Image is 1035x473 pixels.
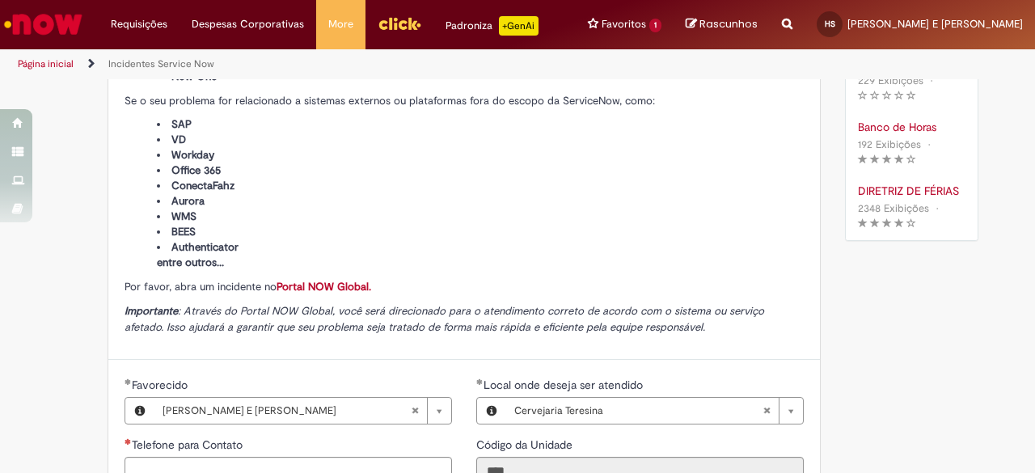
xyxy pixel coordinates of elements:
strong: Importante [125,304,178,318]
ul: Trilhas de página [12,49,678,79]
span: 1 [649,19,661,32]
span: WMS [171,209,196,223]
span: Aurora [171,194,205,208]
button: Favorecido, Visualizar este registro Hitalo Castro E Silva [125,398,154,424]
span: Obrigatório Preenchido [125,378,132,385]
span: HS [825,19,835,29]
span: [PERSON_NAME] E [PERSON_NAME] [847,17,1023,31]
a: Cervejaria TeresinaLimpar campo Local onde deseja ser atendido [506,398,803,424]
span: Necessários - Local onde deseja ser atendido [484,378,646,392]
div: Padroniza [446,16,539,36]
abbr: Limpar campo Local onde deseja ser atendido [754,398,779,424]
span: Requisições [111,16,167,32]
span: Telefone para Contato [132,437,246,452]
a: Página inicial [18,57,74,70]
span: Favoritos [602,16,646,32]
a: Portal NOW Global. [277,280,371,294]
span: • [932,197,942,219]
button: Local onde deseja ser atendido, Visualizar este registro Cervejaria Teresina [477,398,506,424]
span: Authenticator [171,240,239,254]
a: Rascunhos [686,17,758,32]
span: 192 Exibições [858,137,921,151]
a: DIRETRIZ DE FÉRIAS [858,183,965,199]
span: Cervejaria Teresina [514,398,763,424]
span: More [328,16,353,32]
span: [PERSON_NAME] E [PERSON_NAME] [163,398,411,424]
span: 229 Exibições [858,74,923,87]
span: Somente leitura - Código da Unidade [476,437,576,452]
span: 2348 Exibições [858,201,929,215]
span: Rascunhos [699,16,758,32]
span: Favorecido, Hitalo Castro E Silva [132,378,191,392]
label: Somente leitura - Código da Unidade [476,437,576,453]
span: • [924,133,934,155]
span: SAP [171,117,192,131]
span: Por favor, abra um incidente no [125,280,371,294]
span: ConectaFahz [171,179,234,192]
span: Se o seu problema for relacionado a sistemas externos ou plataformas fora do escopo da ServiceNow... [125,94,655,108]
span: VD [171,133,186,146]
span: : Através do Portal NOW Global, você será direcionado para o atendimento correto de acordo com o ... [125,304,764,334]
span: Office 365 [171,163,221,177]
span: Despesas Corporativas [192,16,304,32]
span: Necessários [125,438,132,445]
span: • [927,70,936,91]
a: [PERSON_NAME] E [PERSON_NAME]Limpar campo Favorecido [154,398,451,424]
abbr: Limpar campo Favorecido [403,398,427,424]
a: Banco de Horas [858,119,965,135]
span: Workday [171,148,214,162]
span: BEES [171,225,196,239]
img: ServiceNow [2,8,85,40]
a: Incidentes Service Now [108,57,214,70]
img: click_logo_yellow_360x200.png [378,11,421,36]
p: +GenAi [499,16,539,36]
span: Obrigatório Preenchido [476,378,484,385]
span: Now One [171,70,217,83]
span: entre outros... [157,256,224,269]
